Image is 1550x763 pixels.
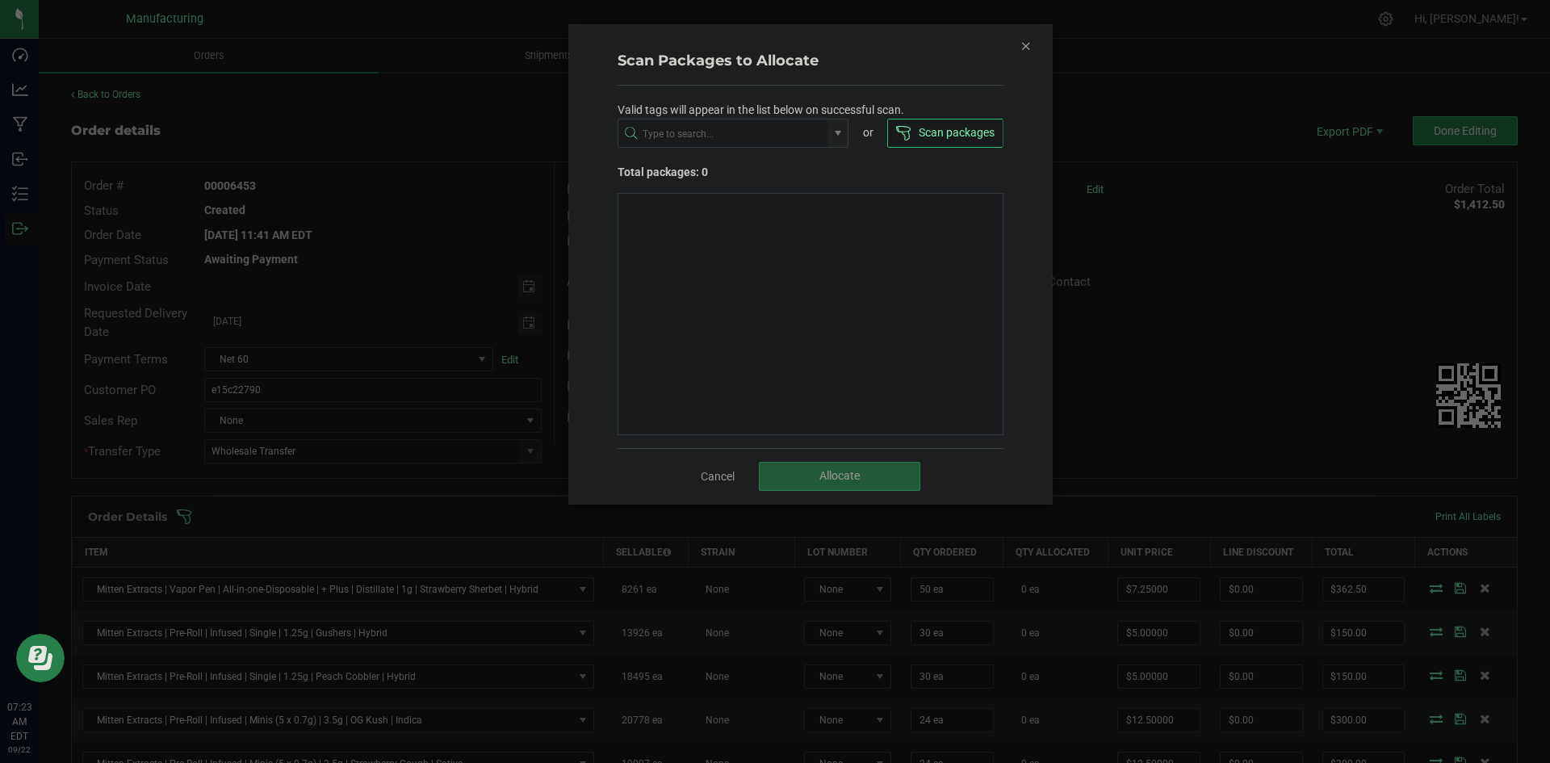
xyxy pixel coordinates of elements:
button: Allocate [759,462,920,491]
span: Valid tags will appear in the list below on successful scan. [618,102,904,119]
button: Close [1020,36,1032,55]
h4: Scan Packages to Allocate [618,51,1003,72]
div: or [848,124,887,141]
iframe: Resource center [16,634,65,682]
input: NO DATA FOUND [618,119,828,149]
button: Scan packages [887,119,1003,148]
a: Cancel [701,468,735,484]
span: Total packages: 0 [618,164,811,181]
span: Allocate [819,469,860,482]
